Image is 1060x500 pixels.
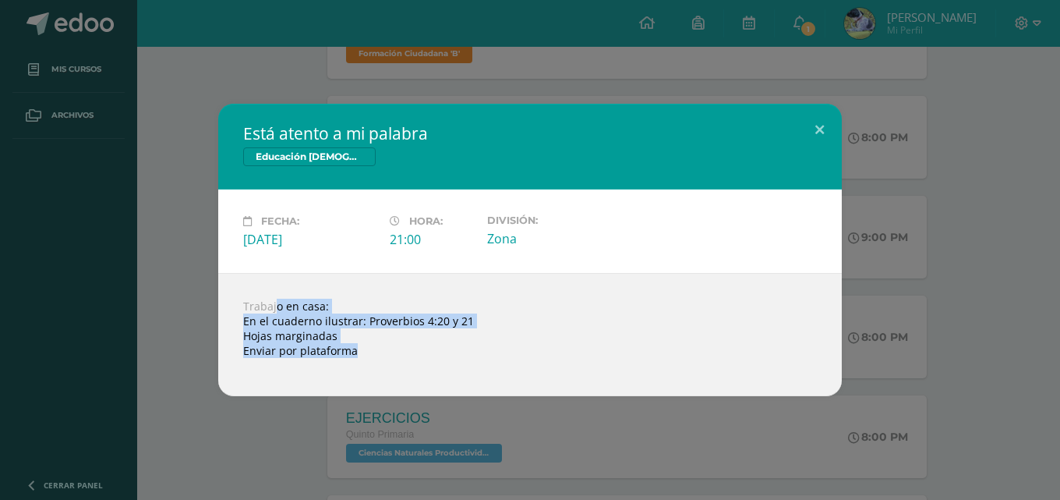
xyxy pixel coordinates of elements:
[409,215,443,227] span: Hora:
[243,122,817,144] h2: Está atento a mi palabra
[487,215,621,226] label: División:
[218,273,842,396] div: Trabajo en casa: En el cuaderno ilustrar: Proverbios 4:20 y 21 Hojas marginadas Enviar por plataf...
[261,215,299,227] span: Fecha:
[243,147,376,166] span: Educación [DEMOGRAPHIC_DATA]
[243,231,377,248] div: [DATE]
[487,230,621,247] div: Zona
[797,104,842,157] button: Close (Esc)
[390,231,475,248] div: 21:00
